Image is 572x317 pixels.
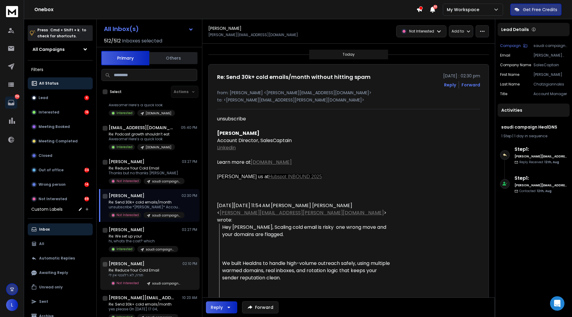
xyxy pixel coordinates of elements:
div: 88 [84,197,89,201]
h1: [PERSON_NAME] [109,159,145,165]
label: Select [110,89,122,94]
p: Re: Reduce Your Cold Email [109,166,181,171]
p: Sent [39,299,48,304]
span: 1 day in sequence [514,133,547,138]
h6: Step 1 : [514,175,567,182]
p: Reply Received [519,160,559,164]
p: [PERSON_NAME] [533,72,567,77]
p: Wrong person [39,182,66,187]
p: Account Manager [533,92,567,96]
button: Meeting Completed [28,135,93,147]
h1: [PERSON_NAME] [208,25,241,31]
p: 03:27 PM [182,159,197,164]
button: Others [149,51,197,65]
button: Lead4 [28,92,93,104]
p: My Workspace [447,7,482,13]
h1: [PERSON_NAME][EMAIL_ADDRESS][DOMAIN_NAME] [109,295,175,301]
p: Add to [452,29,464,34]
a: Linkedin [217,144,236,151]
p: Press to check for shortcuts. [37,27,86,39]
p: title [500,92,507,96]
p: [PERSON_NAME][EMAIL_ADDRESS][DOMAIN_NAME] [208,33,298,37]
p: All Status [39,81,58,86]
p: Not Interested [39,197,67,201]
p: Company Name [500,63,531,67]
p: Interested [117,145,132,149]
div: 4 [84,95,89,100]
p: Email [500,53,510,58]
button: Primary [101,51,149,65]
p: Out of office [39,168,64,172]
p: Re: We set up your [109,234,178,239]
h1: Re: Send 30k+ cold emails/month without hitting spam [217,73,371,81]
p: [DOMAIN_NAME] [146,145,171,150]
p: to: <[PERSON_NAME][EMAIL_ADDRESS][PERSON_NAME][DOMAIN_NAME]> [217,97,480,103]
span: 12th, Aug [544,160,559,164]
p: Lead Details [501,26,529,33]
h3: Filters [28,65,93,74]
div: Learn more at [217,159,393,166]
button: Wrong person14 [28,179,93,191]
p: Interested [117,111,132,115]
p: Re: Podcast growth shouldn’t eat [109,132,175,137]
p: saudi campaign HealDNS [152,179,181,184]
p: saudi campaign HealDNS [152,281,181,286]
p: Inbox [39,227,50,232]
p: Closed [39,153,52,158]
p: Interested [39,110,59,115]
button: Interested16 [28,106,93,118]
p: Get Free Credits [523,7,557,13]
h6: [PERSON_NAME][EMAIL_ADDRESS][PERSON_NAME][DOMAIN_NAME] [514,154,567,159]
h1: [PERSON_NAME] [109,227,145,233]
p: Today [343,52,355,57]
div: 34 [84,168,89,172]
b: [PERSON_NAME] [217,130,260,137]
button: Unread only [28,281,93,293]
div: [DATE][DATE] 11:54 AM [PERSON_NAME] [PERSON_NAME] < > wrote: [217,202,393,224]
button: L [6,299,18,311]
h1: All Inbox(s) [104,26,139,32]
p: Awesome! Here’s a quick look [109,103,175,107]
h3: Custom Labels [31,206,63,212]
p: 02:10 PM [182,261,197,266]
button: Sent [28,296,93,308]
div: Reply [211,304,223,310]
span: 512 / 512 [104,37,121,45]
button: Forward [242,301,278,313]
p: [DATE] : 02:30 pm [443,73,480,79]
button: Reply [444,82,456,88]
p: Awesome! Here’s a quick look [109,137,175,141]
span: 50 [433,5,437,9]
div: Open Intercom Messenger [550,296,564,311]
p: Meeting Completed [39,139,78,144]
p: [DOMAIN_NAME] [146,111,171,116]
a: 156 [5,97,17,109]
img: logo [6,6,18,17]
h1: [EMAIL_ADDRESS][DOMAIN_NAME] [109,125,175,131]
p: saudi campaign HealDNS [533,43,567,48]
h1: saudi campaign HealDNS [501,124,566,130]
p: saudi campaign HealDNS [152,213,181,218]
button: All Status [28,77,93,89]
p: Interested [117,247,132,251]
p: 05:40 PM [181,125,197,130]
p: Lead [39,95,48,100]
p: Not Interested [409,29,434,34]
p: SalesCaptain [533,63,567,67]
div: 16 [84,110,89,115]
span: Cmd + Shift + k [49,26,80,33]
span: 1 Step [501,133,511,138]
button: Reply [206,301,237,313]
p: [PERSON_NAME][EMAIL_ADDRESS][DOMAIN_NAME] [533,53,567,58]
div: | [501,134,566,138]
button: Get Free Credits [510,4,561,16]
p: saudi campaign HealDNS [146,247,175,252]
p: All [39,241,44,246]
button: All Campaigns [28,43,93,55]
button: Campaign [500,43,527,48]
p: yes please On [DATE] 17:04, [109,307,178,312]
p: 10:23 AM [182,295,197,300]
p: Automatic Replies [39,256,75,261]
